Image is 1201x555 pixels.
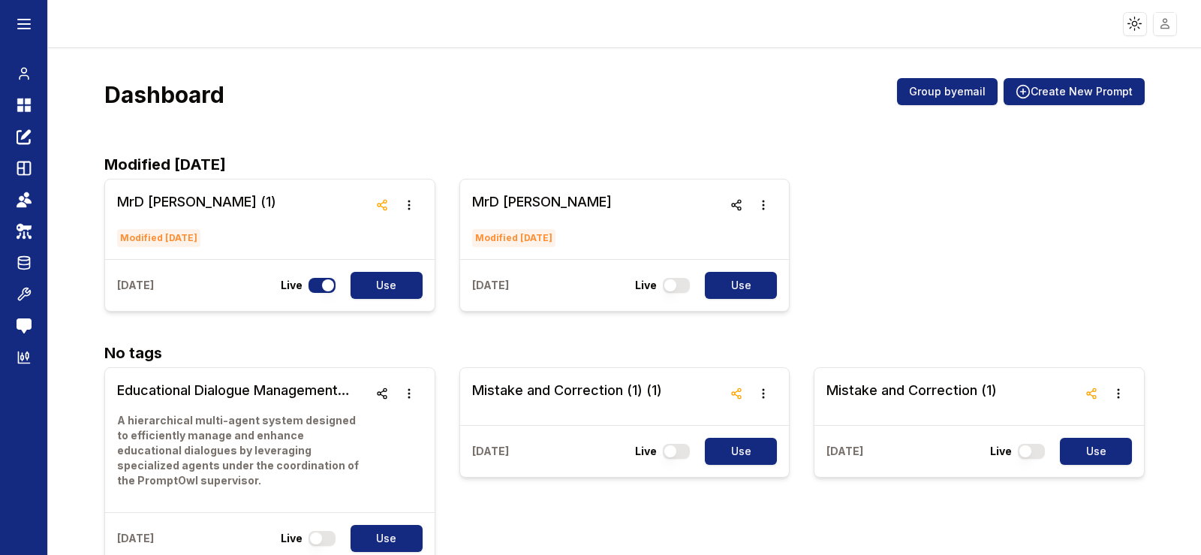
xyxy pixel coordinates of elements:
[117,380,369,401] h3: Educational Dialogue Management System with PromptOwl
[117,531,154,546] p: [DATE]
[472,229,555,247] span: Modified [DATE]
[472,380,662,401] h3: Mistake and Correction (1) (1)
[990,444,1012,459] p: Live
[826,444,863,459] p: [DATE]
[17,318,32,333] img: feedback
[826,380,997,401] h3: Mistake and Correction (1)
[635,278,657,293] p: Live
[117,278,154,293] p: [DATE]
[696,438,777,465] a: Use
[897,78,998,105] button: Group byemail
[281,531,303,546] p: Live
[1060,438,1132,465] button: Use
[117,192,276,247] a: MrD [PERSON_NAME] (1)Modified [DATE]
[705,272,777,299] button: Use
[117,380,369,500] a: Educational Dialogue Management System with PromptOwlA hierarchical multi-agent system designed t...
[104,153,1145,176] h2: Modified [DATE]
[472,444,509,459] p: [DATE]
[472,192,612,213] h3: MrD [PERSON_NAME]
[1154,13,1176,35] img: placeholder-user.jpg
[472,380,662,413] a: Mistake and Correction (1) (1)
[826,380,997,413] a: Mistake and Correction (1)
[342,525,423,552] a: Use
[635,444,657,459] p: Live
[472,192,612,247] a: MrD [PERSON_NAME]Modified [DATE]
[351,272,423,299] button: Use
[117,229,200,247] span: Modified [DATE]
[117,192,276,213] h3: MrD [PERSON_NAME] (1)
[1051,438,1132,465] a: Use
[472,278,509,293] p: [DATE]
[281,278,303,293] p: Live
[351,525,423,552] button: Use
[705,438,777,465] button: Use
[117,413,369,488] p: A hierarchical multi-agent system designed to efficiently manage and enhance educational dialogue...
[104,342,1145,364] h2: No tags
[696,272,777,299] a: Use
[1004,78,1145,105] button: Create New Prompt
[104,81,224,108] h3: Dashboard
[342,272,423,299] a: Use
